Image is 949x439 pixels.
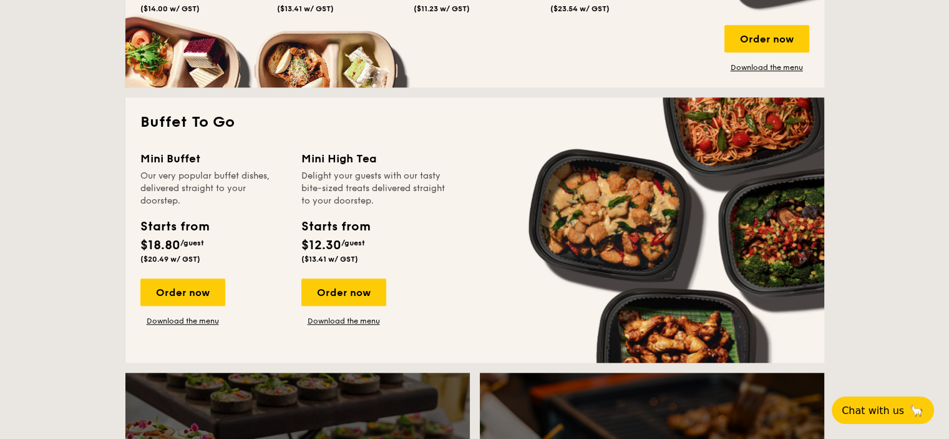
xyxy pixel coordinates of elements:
span: 🦙 [909,403,924,418]
div: Starts from [301,217,369,236]
span: /guest [341,239,365,247]
div: Mini Buffet [140,150,286,167]
span: $18.80 [140,238,180,253]
span: ($13.41 w/ GST) [277,4,334,13]
div: Mini High Tea [301,150,447,167]
a: Download the menu [140,316,225,326]
div: Delight your guests with our tasty bite-sized treats delivered straight to your doorstep. [301,170,447,207]
span: ($20.49 w/ GST) [140,255,200,264]
span: ($11.23 w/ GST) [414,4,470,13]
div: Order now [724,25,809,52]
span: Chat with us [842,405,904,417]
span: ($14.00 w/ GST) [140,4,200,13]
span: ($23.54 w/ GST) [550,4,610,13]
div: Starts from [140,217,208,236]
div: Order now [140,279,225,306]
a: Download the menu [301,316,386,326]
span: /guest [180,239,204,247]
button: Chat with us🦙 [832,397,934,424]
div: Our very popular buffet dishes, delivered straight to your doorstep. [140,170,286,207]
span: ($13.41 w/ GST) [301,255,358,264]
span: $12.30 [301,238,341,253]
a: Download the menu [724,62,809,72]
div: Order now [301,279,386,306]
h2: Buffet To Go [140,112,809,132]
